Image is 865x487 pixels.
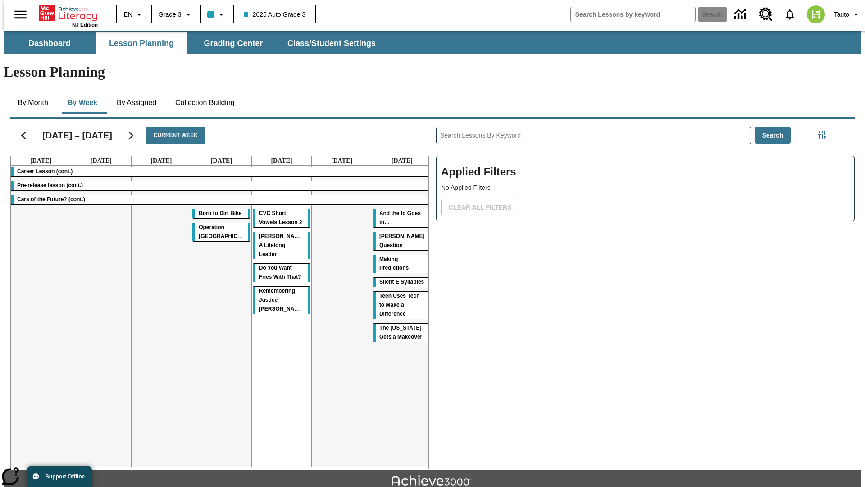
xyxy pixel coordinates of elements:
[280,32,383,54] button: Class/Student Settings
[379,293,420,317] span: Teen Uses Tech to Make a Difference
[4,64,861,80] h1: Lesson Planning
[373,255,431,273] div: Making Predictions
[120,6,149,23] button: Language: EN, Select a language
[60,92,105,114] button: By Week
[155,6,197,23] button: Grade: Grade 3, Select a grade
[373,232,431,250] div: Joplin's Question
[429,115,855,469] div: Search
[390,156,414,165] a: September 21, 2025
[778,3,801,26] a: Notifications
[269,156,294,165] a: September 19, 2025
[830,6,865,23] button: Profile/Settings
[813,126,831,144] button: Filters Side menu
[17,168,73,175] span: Career Lesson (cont.)
[72,22,98,28] span: NJ Edition
[89,156,114,165] a: September 16, 2025
[437,127,751,144] input: Search Lessons By Keyword
[3,115,429,469] div: Calendar
[146,127,205,144] button: Current Week
[46,473,85,480] span: Support Offline
[39,3,98,28] div: Home
[801,3,830,26] button: Select a new avatar
[379,210,421,225] span: And the Ig Goes to…
[379,279,424,285] span: Silent E Syllables
[11,195,432,204] div: Cars of the Future? (cont.)
[329,156,354,165] a: September 20, 2025
[244,10,306,19] span: 2025 Auto Grade 3
[149,156,173,165] a: September 17, 2025
[4,31,861,54] div: SubNavbar
[17,196,85,202] span: Cars of the Future? (cont.)
[199,210,241,216] span: Born to Dirt Bike
[192,223,250,241] div: Operation London Bridge
[109,92,164,114] button: By Assigned
[259,233,306,257] span: Dianne Feinstein: A Lifelong Leader
[755,127,791,144] button: Search
[192,209,250,218] div: Born to Dirt Bike
[27,466,92,487] button: Support Offline
[28,156,53,165] a: September 15, 2025
[253,287,311,314] div: Remembering Justice O'Connor
[373,209,431,227] div: And the Ig Goes to…
[253,264,311,282] div: Do You Want Fries With That?
[188,32,278,54] button: Grading Center
[7,1,34,28] button: Open side menu
[259,265,301,280] span: Do You Want Fries With That?
[436,156,855,221] div: Applied Filters
[10,92,55,114] button: By Month
[124,10,132,19] span: EN
[39,4,98,22] a: Home
[96,32,187,54] button: Lesson Planning
[42,130,112,141] h2: [DATE] – [DATE]
[11,181,432,190] div: Pre-release lesson (cont.)
[199,224,256,239] span: Operation London Bridge
[379,233,425,248] span: Joplin's Question
[209,156,234,165] a: September 18, 2025
[253,232,311,259] div: Dianne Feinstein: A Lifelong Leader
[441,183,850,193] p: No Applied Filters
[12,124,35,147] button: Previous
[5,32,95,54] button: Dashboard
[168,92,242,114] button: Collection Building
[253,209,311,227] div: CVC Short Vowels Lesson 2
[373,278,431,287] div: Silent E Syllables
[4,32,384,54] div: SubNavbar
[17,182,83,188] span: Pre-release lesson (cont.)
[159,10,182,19] span: Grade 3
[11,167,432,176] div: Career Lesson (cont.)
[204,6,230,23] button: Class color is light blue. Change class color
[441,161,850,183] h2: Applied Filters
[373,292,431,319] div: Teen Uses Tech to Make a Difference
[373,324,431,342] div: The Missouri Gets a Makeover
[379,256,409,271] span: Making Predictions
[259,288,305,312] span: Remembering Justice O'Connor
[259,210,302,225] span: CVC Short Vowels Lesson 2
[119,124,142,147] button: Next
[379,325,422,340] span: The Missouri Gets a Makeover
[834,10,849,19] span: Tauto
[807,5,825,23] img: avatar image
[571,7,695,22] input: search field
[729,2,754,27] a: Data Center
[754,2,778,27] a: Resource Center, Will open in new tab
